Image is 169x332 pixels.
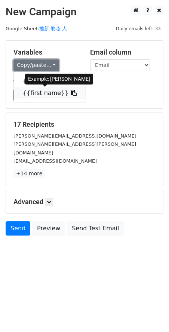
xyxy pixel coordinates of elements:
[39,26,67,31] a: 推新-彩妆-人
[113,25,163,33] span: Daily emails left: 33
[132,296,169,332] iframe: Chat Widget
[14,75,86,87] a: {{Email}}
[32,221,65,236] a: Preview
[14,87,86,99] a: {{first name}}
[67,221,124,236] a: Send Test Email
[13,169,45,178] a: +14 more
[13,48,79,56] h5: Variables
[6,26,67,31] small: Google Sheet:
[13,141,136,156] small: [PERSON_NAME][EMAIL_ADDRESS][PERSON_NAME][DOMAIN_NAME]
[113,26,163,31] a: Daily emails left: 33
[13,120,156,129] h5: 17 Recipients
[90,48,156,56] h5: Email column
[13,59,59,71] a: Copy/paste...
[6,221,30,236] a: Send
[25,74,93,84] div: Example: [PERSON_NAME]
[13,133,136,139] small: [PERSON_NAME][EMAIL_ADDRESS][DOMAIN_NAME]
[6,6,163,18] h2: New Campaign
[13,158,97,164] small: [EMAIL_ADDRESS][DOMAIN_NAME]
[13,198,156,206] h5: Advanced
